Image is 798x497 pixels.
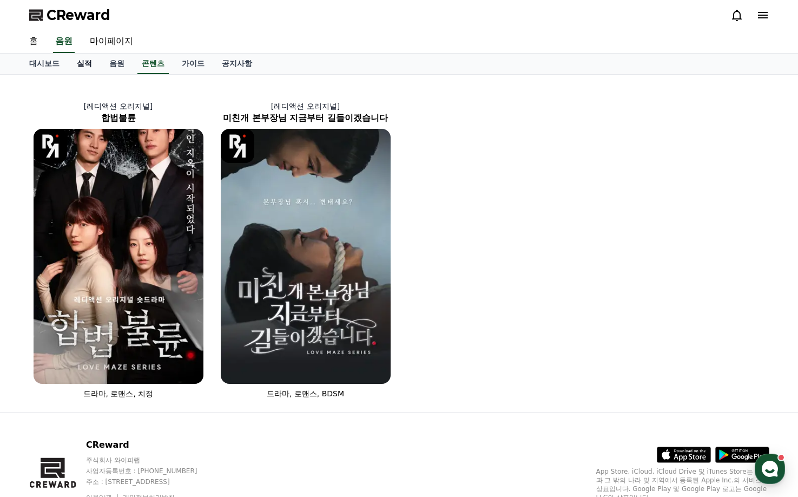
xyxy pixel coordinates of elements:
[83,389,154,398] span: 드라마, 로맨스, 치정
[212,112,399,125] h2: 미친개 본부장님 지금부터 길들이겠습니다
[137,54,169,74] a: 콘텐츠
[25,92,212,408] a: [레디액션 오리지널] 합법불륜 합법불륜 [object Object] Logo 드라마, 로맨스, 치정
[47,6,110,24] span: CReward
[101,54,133,74] a: 음원
[34,129,68,163] img: [object Object] Logo
[34,129,203,384] img: 합법불륜
[34,359,41,368] span: 홈
[71,343,140,370] a: 대화
[29,6,110,24] a: CReward
[86,478,218,486] p: 주소 : [STREET_ADDRESS]
[68,54,101,74] a: 실적
[86,439,218,452] p: CReward
[212,101,399,112] p: [레디액션 오리지널]
[53,30,75,53] a: 음원
[221,129,391,384] img: 미친개 본부장님 지금부터 길들이겠습니다
[86,456,218,465] p: 주식회사 와이피랩
[173,54,213,74] a: 가이드
[81,30,142,53] a: 마이페이지
[99,360,112,369] span: 대화
[86,467,218,475] p: 사업자등록번호 : [PHONE_NUMBER]
[3,343,71,370] a: 홈
[21,30,47,53] a: 홈
[140,343,208,370] a: 설정
[213,54,261,74] a: 공지사항
[21,54,68,74] a: 대시보드
[267,389,344,398] span: 드라마, 로맨스, BDSM
[167,359,180,368] span: 설정
[212,92,399,408] a: [레디액션 오리지널] 미친개 본부장님 지금부터 길들이겠습니다 미친개 본부장님 지금부터 길들이겠습니다 [object Object] Logo 드라마, 로맨스, BDSM
[25,112,212,125] h2: 합법불륜
[25,101,212,112] p: [레디액션 오리지널]
[221,129,255,163] img: [object Object] Logo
